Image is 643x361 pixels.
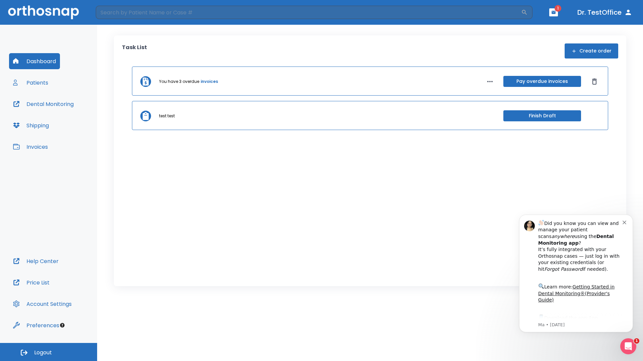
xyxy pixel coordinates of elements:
[59,322,65,328] div: Tooltip anchor
[503,110,581,121] button: Finish Draft
[8,5,79,19] img: Orthosnap
[9,53,60,69] button: Dashboard
[114,14,119,20] button: Dismiss notification
[201,79,218,85] a: invoices
[34,349,52,356] span: Logout
[159,79,199,85] p: You have 3 overdue
[9,274,54,290] button: Price List
[555,5,561,12] span: 1
[29,109,114,143] div: Download the app: | ​ Let us know if you need help getting started!
[634,338,639,344] span: 1
[9,96,78,112] button: Dental Monitoring
[122,43,147,58] p: Task List
[509,205,643,343] iframe: Intercom notifications message
[9,296,76,312] button: Account Settings
[620,338,636,354] iframe: Intercom live chat
[29,117,114,123] p: Message from Ma, sent 2w ago
[9,117,53,133] button: Shipping
[503,76,581,87] button: Pay overdue invoices
[9,253,63,269] button: Help Center
[96,6,521,19] input: Search by Patient Name or Case #
[9,317,63,333] button: Preferences
[9,139,52,155] button: Invoices
[565,43,618,58] button: Create order
[159,113,175,119] p: test test
[575,6,635,18] button: Dr. TestOffice
[9,75,52,91] button: Patients
[589,76,600,87] button: Dismiss
[29,111,89,123] a: App Store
